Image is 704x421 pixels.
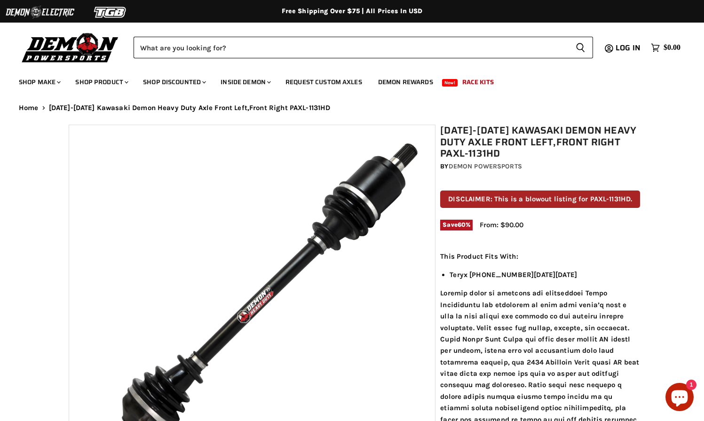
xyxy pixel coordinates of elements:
a: Shop Discounted [136,72,212,92]
inbox-online-store-chat: Shopify online store chat [663,383,696,413]
ul: Main menu [12,69,678,92]
form: Product [134,37,593,58]
a: Home [19,104,39,112]
a: Request Custom Axles [278,72,369,92]
p: This Product Fits With: [440,251,640,262]
a: Race Kits [455,72,501,92]
span: From: $90.00 [480,221,523,229]
a: Demon Rewards [371,72,440,92]
span: [DATE]-[DATE] Kawasaki Demon Heavy Duty Axle Front Left,Front Right PAXL-1131HD [49,104,331,112]
span: 60 [458,221,466,228]
a: Inside Demon [214,72,277,92]
span: Log in [616,42,641,54]
span: New! [442,79,458,87]
button: Search [568,37,593,58]
img: TGB Logo 2 [75,3,146,21]
div: by [440,161,640,172]
img: Demon Electric Logo 2 [5,3,75,21]
span: $0.00 [664,43,680,52]
a: Shop Make [12,72,66,92]
input: Search [134,37,568,58]
h1: [DATE]-[DATE] Kawasaki Demon Heavy Duty Axle Front Left,Front Right PAXL-1131HD [440,125,640,159]
a: $0.00 [646,41,685,55]
img: Demon Powersports [19,31,122,64]
li: Teryx [PHONE_NUMBER][DATE][DATE] [450,269,640,280]
p: DISCLAIMER: This is a blowout listing for PAXL-1131HD. [440,191,640,208]
a: Demon Powersports [449,162,522,170]
a: Shop Product [68,72,134,92]
span: Save % [440,220,473,230]
a: Log in [611,44,646,52]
